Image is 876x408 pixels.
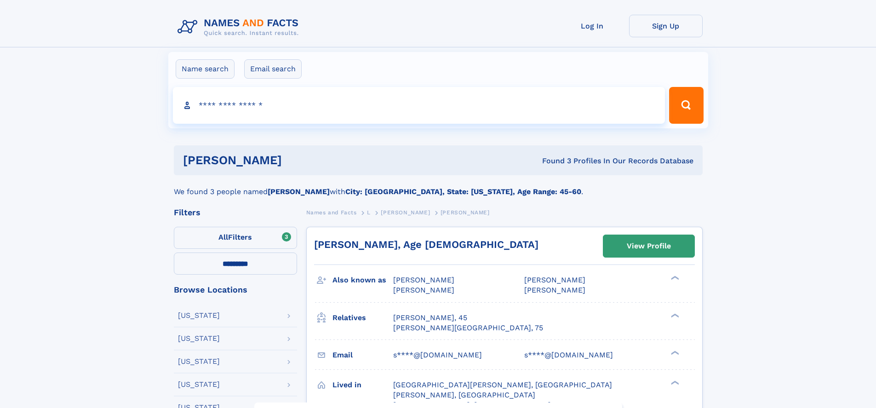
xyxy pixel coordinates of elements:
span: [PERSON_NAME] [393,286,454,294]
a: [PERSON_NAME], Age [DEMOGRAPHIC_DATA] [314,239,538,250]
span: [PERSON_NAME], [GEOGRAPHIC_DATA] [393,391,535,399]
span: [GEOGRAPHIC_DATA][PERSON_NAME], [GEOGRAPHIC_DATA] [393,380,612,389]
button: Search Button [669,87,703,124]
div: ❯ [669,350,680,356]
div: Browse Locations [174,286,297,294]
a: View Profile [603,235,694,257]
h1: [PERSON_NAME] [183,155,412,166]
a: Log In [555,15,629,37]
a: Sign Up [629,15,703,37]
a: [PERSON_NAME][GEOGRAPHIC_DATA], 75 [393,323,543,333]
span: [PERSON_NAME] [524,276,585,284]
div: ❯ [669,275,680,281]
h3: Relatives [332,310,393,326]
div: Filters [174,208,297,217]
span: L [367,209,371,216]
h3: Email [332,347,393,363]
span: [PERSON_NAME] [393,276,454,284]
h3: Also known as [332,272,393,288]
input: search input [173,87,665,124]
a: [PERSON_NAME] [381,207,430,218]
div: We found 3 people named with . [174,175,703,197]
b: City: [GEOGRAPHIC_DATA], State: [US_STATE], Age Range: 45-60 [345,187,581,196]
div: [US_STATE] [178,358,220,365]
a: Names and Facts [306,207,357,218]
a: L [367,207,371,218]
label: Filters [174,227,297,249]
h3: Lived in [332,377,393,393]
div: Found 3 Profiles In Our Records Database [412,156,693,166]
a: [PERSON_NAME], 45 [393,313,467,323]
div: ❯ [669,312,680,318]
span: [PERSON_NAME] [524,286,585,294]
div: [US_STATE] [178,335,220,342]
span: [PERSON_NAME] [381,209,430,216]
span: [PERSON_NAME] [441,209,490,216]
img: Logo Names and Facts [174,15,306,40]
div: ❯ [669,379,680,385]
div: [US_STATE] [178,312,220,319]
label: Email search [244,59,302,79]
b: [PERSON_NAME] [268,187,330,196]
span: All [218,233,228,241]
div: [US_STATE] [178,381,220,388]
label: Name search [176,59,235,79]
div: View Profile [627,236,671,257]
